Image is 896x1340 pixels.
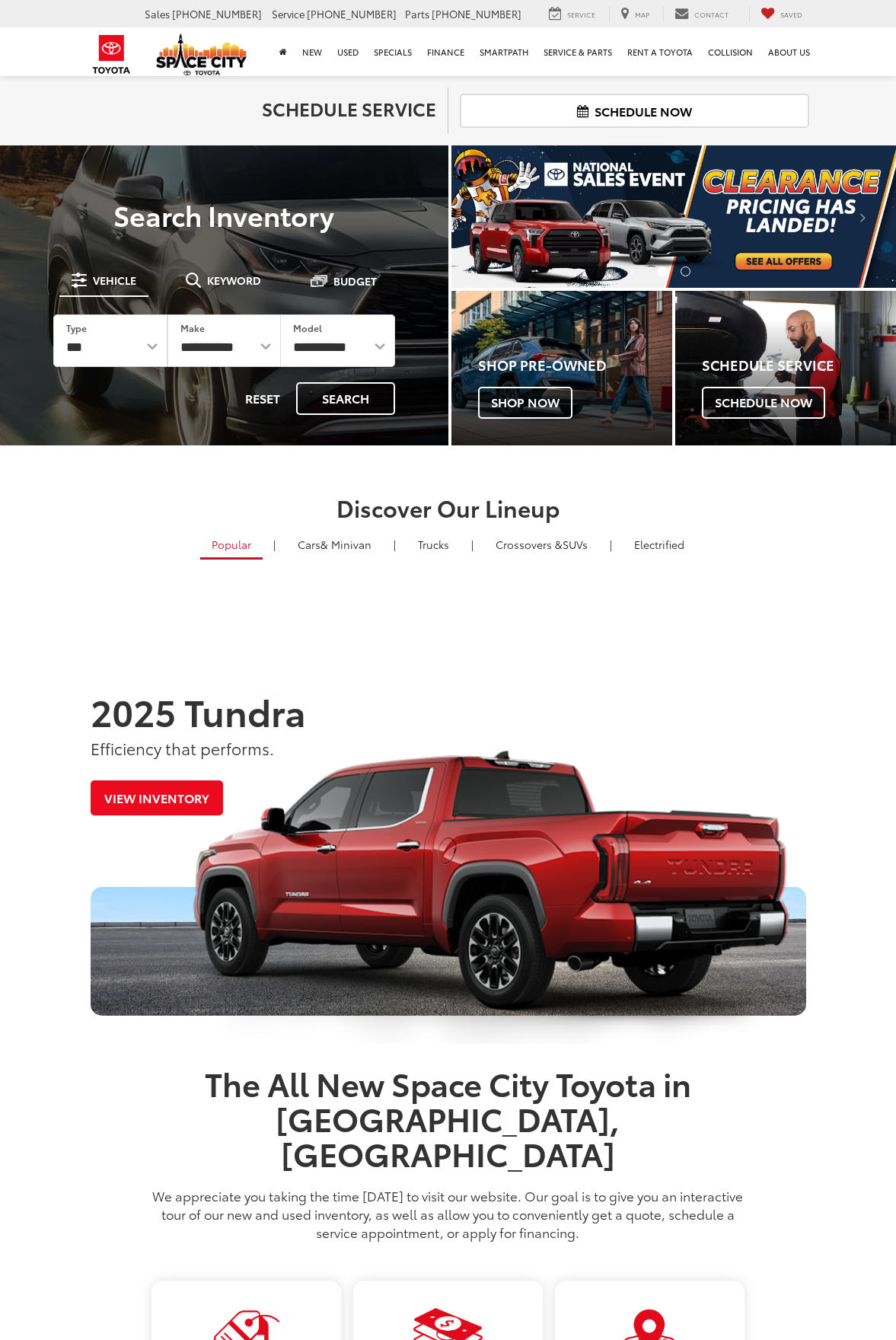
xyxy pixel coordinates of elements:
h2: Schedule Service [87,98,437,118]
img: Space City Toyota [156,33,247,75]
a: Service & Parts [536,27,620,76]
span: Vehicle [93,275,136,286]
a: View Inventory [91,780,223,815]
button: Click to view next picture. [829,176,896,257]
li: | [390,537,400,552]
a: Schedule Service Schedule Now [675,291,896,445]
div: Toyota [451,291,672,445]
a: Map [609,6,661,22]
h3: Search Inventory [32,199,416,230]
a: My Saved Vehicles [749,6,814,22]
span: [PHONE_NUMBER] [307,7,397,21]
a: Used [330,27,366,76]
span: & Minivan [320,537,371,552]
a: Cars [286,531,383,557]
span: Contact [694,9,729,19]
button: Search [296,382,395,415]
a: Trucks [407,531,461,557]
a: Schedule Now [460,94,809,128]
a: Popular [200,531,263,560]
a: Contact [663,6,740,22]
h2: Discover Our Lineup [91,495,806,520]
span: Budget [333,276,377,286]
a: Home [272,27,295,76]
div: 2025 Toyota Tundra [91,751,806,1044]
h4: Shop Pre-Owned [478,358,672,373]
strong: 2025 Tundra [91,684,306,736]
label: Type [66,321,87,334]
div: Toyota [675,291,896,445]
span: Sales [145,7,170,21]
a: Finance [419,27,472,76]
label: Model [293,321,322,334]
a: Rent a Toyota [620,27,700,76]
h4: Schedule Service [702,358,896,373]
li: | [467,537,477,552]
a: New [295,27,330,76]
span: [PHONE_NUMBER] [432,7,521,21]
label: Make [180,321,205,334]
span: Crossovers & [496,537,563,552]
a: Specials [366,27,419,76]
a: SUVs [484,531,599,557]
p: We appreciate you taking the time [DATE] to visit our website. Our goal is to give you an interac... [151,1186,744,1241]
span: Service [567,9,595,19]
span: Keyword [207,275,261,286]
a: Collision [700,27,760,76]
button: Reset [232,382,293,415]
img: Toyota [83,30,140,79]
h1: The All New Space City Toyota in [GEOGRAPHIC_DATA], [GEOGRAPHIC_DATA] [151,1065,744,1171]
a: Service [537,6,607,22]
span: Saved [780,9,802,19]
li: Go to slide number 1. [658,266,668,276]
span: Parts [405,7,429,21]
a: SmartPath [472,27,536,76]
span: [PHONE_NUMBER] [172,7,262,21]
li: Go to slide number 2. [681,266,690,276]
span: Schedule Now [702,387,825,419]
a: About Us [760,27,818,76]
li: | [269,537,279,552]
span: Service [272,7,305,21]
span: Shop Now [478,387,572,419]
p: Efficiency that performs. [91,737,806,759]
li: | [606,537,616,552]
span: Map [635,9,649,19]
a: Shop Pre-Owned Shop Now [451,291,672,445]
button: Click to view previous picture. [451,176,518,257]
a: Electrified [623,531,696,557]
